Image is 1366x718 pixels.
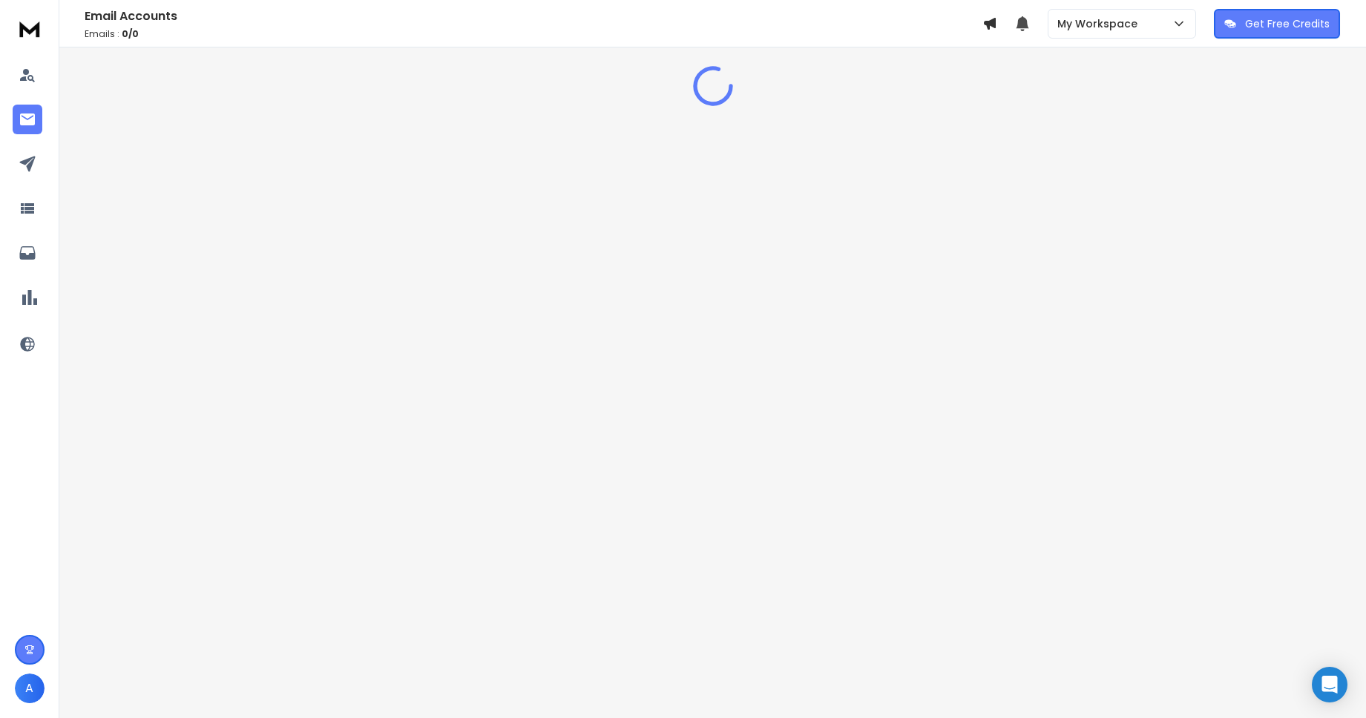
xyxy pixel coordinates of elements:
[1057,16,1143,31] p: My Workspace
[1245,16,1330,31] p: Get Free Credits
[1312,667,1347,702] div: Open Intercom Messenger
[15,15,45,42] img: logo
[15,673,45,703] button: A
[1214,9,1340,39] button: Get Free Credits
[85,28,982,40] p: Emails :
[122,27,139,40] span: 0 / 0
[85,7,982,25] h1: Email Accounts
